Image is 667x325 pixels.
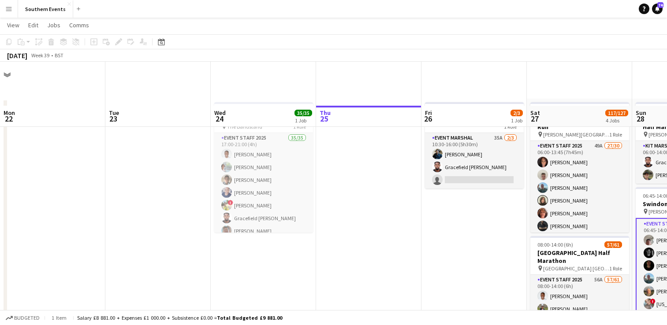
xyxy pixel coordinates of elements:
span: 35/35 [294,110,312,116]
span: 26 [424,114,432,124]
span: 117/127 [605,110,628,116]
span: Tue [109,109,119,117]
a: Comms [66,19,93,31]
span: 22 [2,114,15,124]
span: Wed [214,109,226,117]
a: Edit [25,19,42,31]
span: Budgeted [14,315,40,321]
div: 1 Job [295,117,312,124]
span: Fri [425,109,432,117]
span: Comms [69,21,89,29]
app-job-card: 17:00-21:00 (4h)35/35Battersea CTS The Bandstand1 RoleEvent Staff 202535/3517:00-21:00 (4h)[PERSO... [214,102,313,233]
span: Sun [636,109,646,117]
span: ! [228,200,233,205]
span: 74 [657,2,663,8]
div: Salary £8 881.00 + Expenses £1 000.00 + Subsistence £0.00 = [77,314,282,321]
span: [PERSON_NAME][GEOGRAPHIC_DATA], [GEOGRAPHIC_DATA], [GEOGRAPHIC_DATA] [543,131,609,138]
span: Total Budgeted £9 881.00 [217,314,282,321]
span: View [7,21,19,29]
app-card-role: Event Marshal35A2/310:30-16:00 (5h30m)[PERSON_NAME]Gracefield [PERSON_NAME] [425,133,524,188]
span: 28 [634,114,646,124]
div: [DATE] [7,51,27,60]
span: Week 39 [29,52,51,59]
span: 27 [529,114,540,124]
span: [GEOGRAPHIC_DATA] [GEOGRAPHIC_DATA] [543,265,609,272]
span: 57/61 [604,241,622,248]
a: View [4,19,23,31]
span: Sat [530,109,540,117]
div: BST [55,52,63,59]
span: Jobs [47,21,60,29]
span: Mon [4,109,15,117]
span: 24 [213,114,226,124]
span: 25 [318,114,331,124]
span: Edit [28,21,38,29]
span: 1 Role [609,265,622,272]
span: Thu [320,109,331,117]
app-job-card: 10:30-16:00 (5h30m)2/3[PERSON_NAME] set up1 RoleEvent Marshal35A2/310:30-16:00 (5h30m)[PERSON_NAM... [425,102,524,188]
app-job-card: 06:00-13:45 (7h45m)27/30[PERSON_NAME] Triathlon + Run [PERSON_NAME][GEOGRAPHIC_DATA], [GEOGRAPHIC... [530,102,629,233]
span: 2/3 [510,110,523,116]
span: 1 item [48,314,70,321]
span: 1 Role [609,131,622,138]
span: ! [650,299,656,304]
button: Budgeted [4,313,41,323]
span: 08:00-14:00 (6h) [537,241,573,248]
div: 1 Job [511,117,522,124]
span: 23 [108,114,119,124]
button: Southern Events [18,0,73,18]
h3: [GEOGRAPHIC_DATA] Half Marathon [530,249,629,265]
a: Jobs [44,19,64,31]
a: 74 [652,4,663,14]
div: 4 Jobs [606,117,628,124]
